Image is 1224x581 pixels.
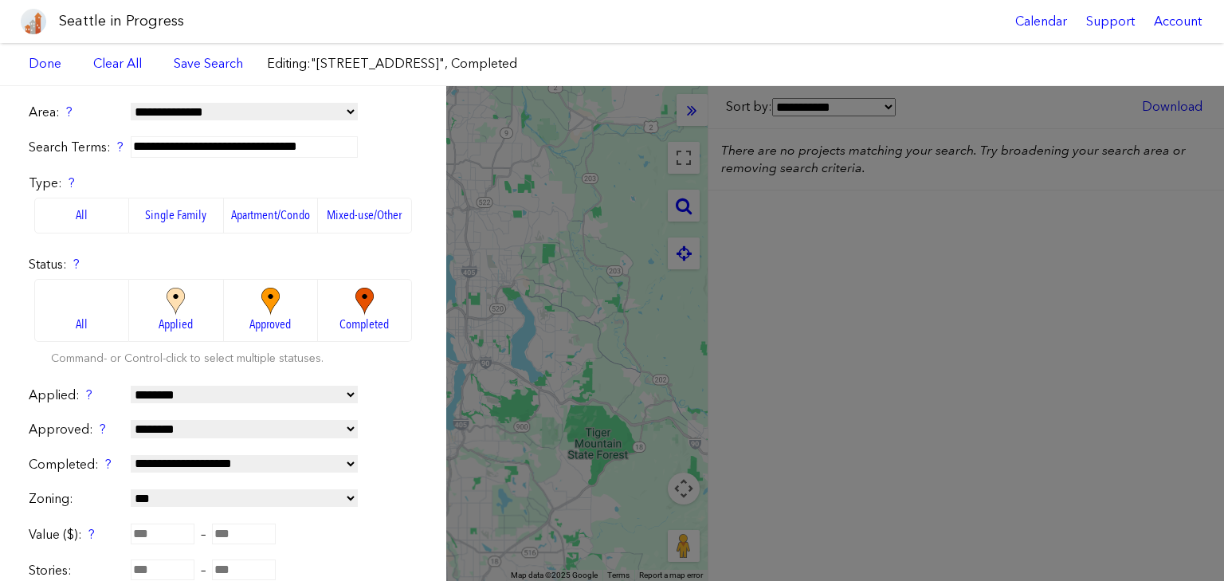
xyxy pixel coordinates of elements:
label: Completed: [29,456,124,473]
label: Search Terms: [29,139,124,156]
label: Editing: [267,55,517,73]
label: Mixed-use/Other [318,198,412,233]
label: Type: [29,175,418,192]
img: applied_big.774532eacd1a.png [154,288,198,316]
img: completed_big.885be80b37c7.png [343,288,386,316]
div: – [29,561,418,580]
a: Save Search [174,55,243,73]
a: Clear All [85,50,150,77]
div: ? [105,456,112,473]
img: favicon-96x96.png [21,9,46,34]
div: ? [66,104,73,121]
label: Applied: [29,387,124,404]
span: Approved [249,316,291,333]
label: Stories: [29,562,124,579]
span: "[STREET_ADDRESS]", Completed [311,56,517,71]
div: ? [86,387,92,404]
div: ? [88,526,95,544]
span: Applied [159,316,193,333]
label: Command- or Control-click to select multiple statuses. [51,351,324,367]
label: Status: [29,256,418,273]
div: – [29,525,418,544]
a: Done [21,50,69,77]
label: Approved: [29,421,124,438]
div: ? [69,175,75,192]
div: ? [100,421,106,438]
span: Completed [339,316,389,333]
label: Zoning: [29,490,124,508]
label: All [34,198,129,233]
div: ? [73,256,80,273]
div: ? [117,139,124,156]
label: Single Family [129,198,223,233]
label: Value ($): [29,526,124,544]
label: Area: [29,104,124,121]
img: approved_big.0fafd13ebf52.png [249,288,292,316]
span: All [76,316,88,333]
label: Apartment/Condo [224,198,318,233]
h1: Seattle in Progress [59,11,184,31]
